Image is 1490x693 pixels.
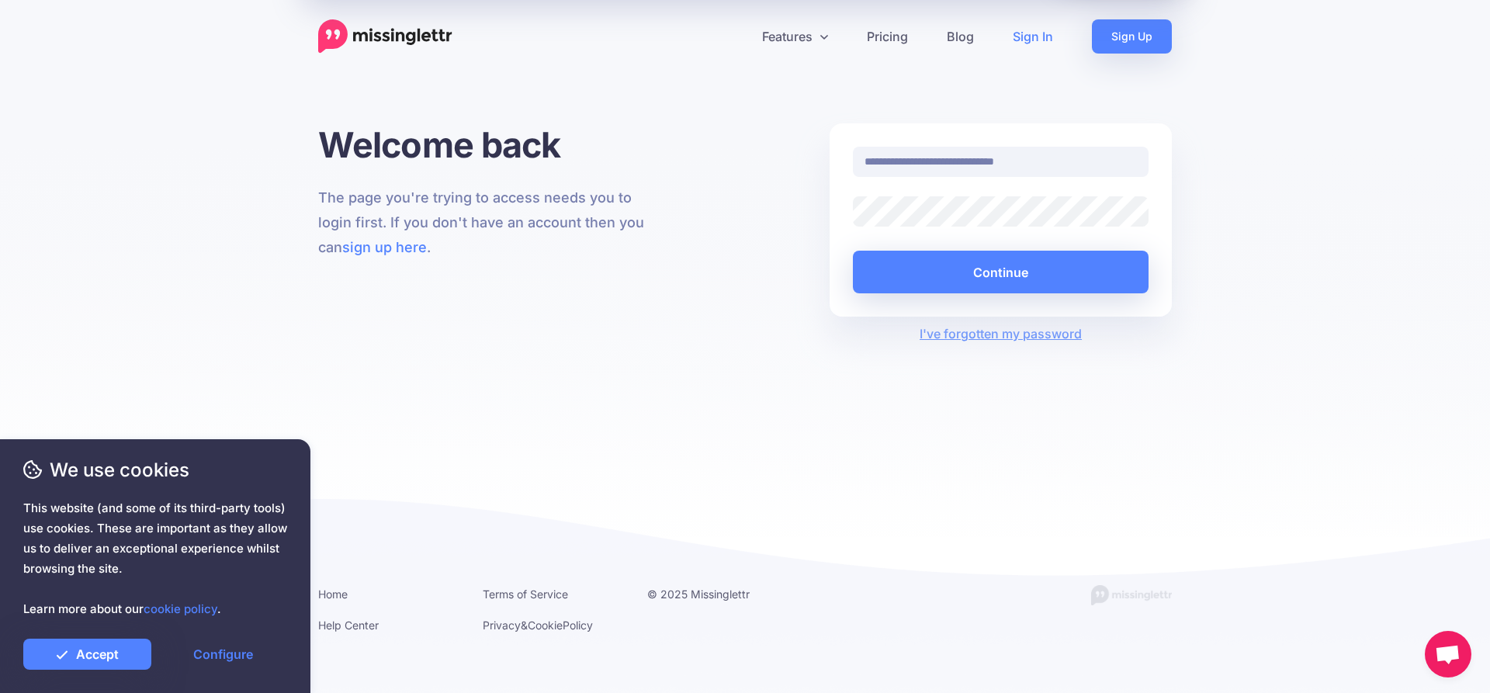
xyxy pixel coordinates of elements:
[1092,19,1172,54] a: Sign Up
[342,239,427,255] a: sign up here
[318,123,660,166] h1: Welcome back
[483,619,521,632] a: Privacy
[23,639,151,670] a: Accept
[927,19,993,54] a: Blog
[647,584,788,604] li: © 2025 Missinglettr
[1425,631,1471,677] div: Open chat
[318,587,348,601] a: Home
[743,19,847,54] a: Features
[23,456,287,483] span: We use cookies
[318,619,379,632] a: Help Center
[144,601,217,616] a: cookie policy
[318,185,660,260] p: The page you're trying to access needs you to login first. If you don't have an account then you ...
[483,587,568,601] a: Terms of Service
[483,615,624,635] li: & Policy
[993,19,1072,54] a: Sign In
[853,251,1149,293] button: Continue
[528,619,563,632] a: Cookie
[847,19,927,54] a: Pricing
[920,326,1082,341] a: I've forgotten my password
[159,639,287,670] a: Configure
[23,498,287,619] span: This website (and some of its third-party tools) use cookies. These are important as they allow u...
